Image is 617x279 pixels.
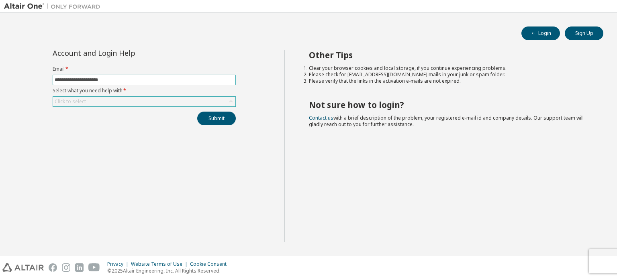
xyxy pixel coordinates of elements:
[53,66,236,72] label: Email
[53,88,236,94] label: Select what you need help with
[309,78,589,84] li: Please verify that the links in the activation e-mails are not expired.
[131,261,190,267] div: Website Terms of Use
[107,267,231,274] p: © 2025 Altair Engineering, Inc. All Rights Reserved.
[309,50,589,60] h2: Other Tips
[197,112,236,125] button: Submit
[4,2,104,10] img: Altair One
[309,71,589,78] li: Please check for [EMAIL_ADDRESS][DOMAIN_NAME] mails in your junk or spam folder.
[309,114,333,121] a: Contact us
[190,261,231,267] div: Cookie Consent
[565,26,603,40] button: Sign Up
[309,65,589,71] li: Clear your browser cookies and local storage, if you continue experiencing problems.
[521,26,560,40] button: Login
[75,263,84,272] img: linkedin.svg
[2,263,44,272] img: altair_logo.svg
[88,263,100,272] img: youtube.svg
[49,263,57,272] img: facebook.svg
[309,114,584,128] span: with a brief description of the problem, your registered e-mail id and company details. Our suppo...
[55,98,86,105] div: Click to select
[53,97,235,106] div: Click to select
[107,261,131,267] div: Privacy
[62,263,70,272] img: instagram.svg
[309,100,589,110] h2: Not sure how to login?
[53,50,199,56] div: Account and Login Help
